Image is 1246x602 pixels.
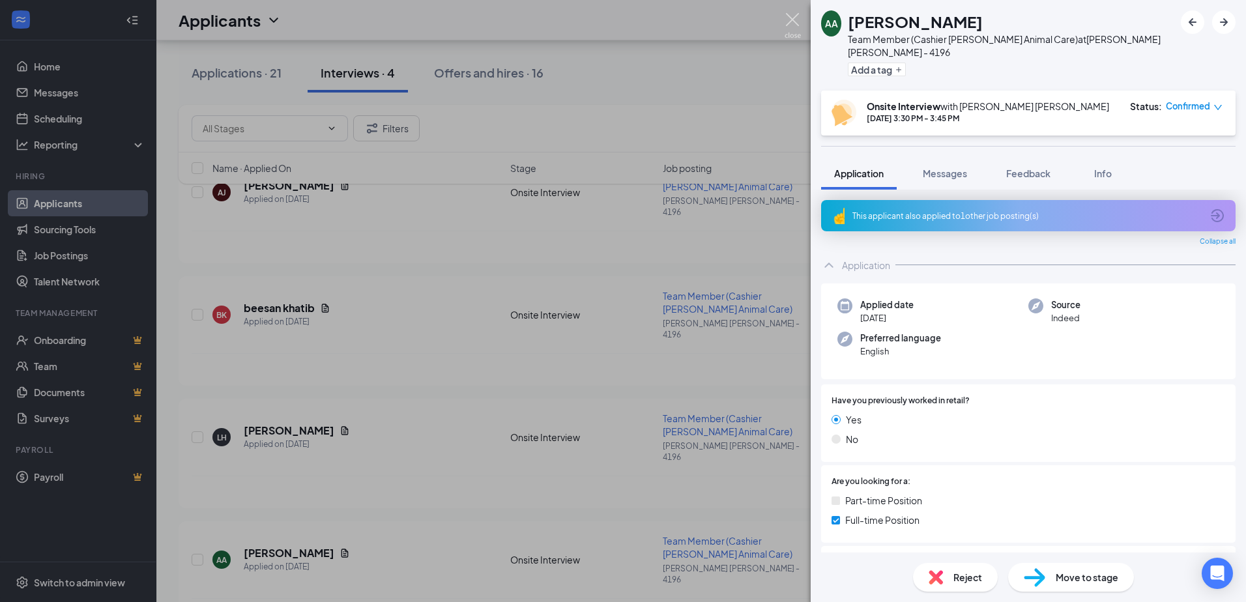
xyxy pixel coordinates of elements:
span: Confirmed [1166,100,1210,113]
svg: ArrowCircle [1210,208,1225,223]
svg: ArrowLeftNew [1185,14,1200,30]
button: ArrowRight [1212,10,1236,34]
div: Team Member (Cashier [PERSON_NAME] Animal Care) at [PERSON_NAME] [PERSON_NAME] - 4196 [848,33,1174,59]
span: No [846,432,858,446]
h1: [PERSON_NAME] [848,10,983,33]
span: Are you looking for a: [832,476,910,488]
span: Part-time Position [845,493,922,508]
span: Yes [846,412,862,427]
span: Reject [953,570,982,584]
span: Source [1051,298,1080,311]
div: Application [842,259,890,272]
span: Feedback [1006,167,1050,179]
span: Applied date [860,298,914,311]
button: ArrowLeftNew [1181,10,1204,34]
div: This applicant also applied to 1 other job posting(s) [852,210,1202,222]
b: Onsite Interview [867,100,940,112]
span: [DATE] [860,311,914,324]
span: Full-time Position [845,513,920,527]
span: Have you previously worked in retail? [832,395,970,407]
svg: Plus [895,66,903,74]
button: PlusAdd a tag [848,63,906,76]
span: Move to stage [1056,570,1118,584]
span: Preferred language [860,332,941,345]
svg: ArrowRight [1216,14,1232,30]
div: Status : [1130,100,1162,113]
div: [DATE] 3:30 PM - 3:45 PM [867,113,1109,124]
span: Info [1094,167,1112,179]
span: Collapse all [1200,236,1236,247]
span: Indeed [1051,311,1080,324]
span: English [860,345,941,358]
svg: ChevronUp [821,257,837,273]
div: with [PERSON_NAME] [PERSON_NAME] [867,100,1109,113]
div: AA [825,17,838,30]
span: Messages [923,167,967,179]
div: Open Intercom Messenger [1202,558,1233,589]
span: Application [834,167,884,179]
span: down [1213,103,1223,112]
